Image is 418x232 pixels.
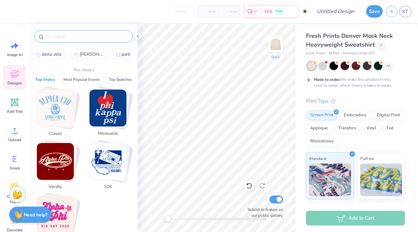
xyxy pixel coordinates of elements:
[343,51,376,56] span: Minimum Order: 50 +
[37,143,74,180] img: Varsity
[97,184,119,190] span: Y2K
[42,51,61,57] span: delta zeta
[97,131,119,137] span: Minimalist
[306,51,325,56] span: Fresh Prints
[85,89,135,139] button: Stack Card Button Minimalist
[314,77,341,82] strong: Made to order:
[306,137,338,146] div: Rhinestones
[89,143,126,180] img: Y2K
[169,6,195,17] input: – –
[7,52,23,57] span: Image AI
[45,131,66,137] span: Classic
[269,38,282,51] img: Back
[33,76,57,83] button: Top Styles
[329,51,340,56] span: # FP94
[8,137,21,142] span: Upload
[366,5,383,18] button: Save
[4,194,25,204] span: Clipart & logos
[362,123,380,133] div: Vinyl
[306,123,332,133] div: Applique
[61,76,102,83] button: Most Popular Events
[45,184,66,190] span: Varsity
[85,143,135,193] button: Stack Card Button Y2K
[10,166,20,171] span: Greek
[382,123,398,133] div: Foil
[73,67,94,73] p: This Week's
[309,164,351,196] img: Standard
[360,155,374,162] span: Puff Ink
[24,212,47,218] strong: Need help?
[223,8,236,15] span: – –
[276,9,282,14] span: Free
[80,51,103,57] span: [PERSON_NAME]
[340,110,371,120] div: Embroidery
[7,109,23,114] span: Add Text
[312,5,360,18] input: Untitled Design
[399,6,411,17] a: KT
[314,77,394,88] div: We make this product in this color to order, which means it takes 8 weeks.
[37,90,74,126] img: Classic
[271,54,280,60] div: Back
[165,216,171,222] div: Accessibility label
[71,49,107,59] button: parke1
[334,123,360,133] div: Transfers
[8,80,22,86] span: Designs
[360,164,402,196] img: Puff Ink
[33,143,82,193] button: Stack Card Button Varsity
[45,33,129,40] input: Try "Alpha"
[89,90,126,126] img: Minimalist
[244,207,283,218] label: Submit to feature on our public gallery.
[306,110,338,120] div: Screen Print
[306,97,405,105] div: Print Type
[33,49,65,59] button: delta zeta0
[309,155,326,162] span: Standard
[265,8,272,15] span: N/A
[121,51,130,57] span: park
[202,8,215,15] span: – –
[33,89,82,139] button: Stack Card Button Classic
[306,32,393,49] span: Fresh Prints Denver Mock Neck Heavyweight Sweatshirt
[402,8,408,15] span: KT
[107,76,134,83] button: Top Searches
[373,110,404,120] div: Digital Print
[112,49,134,59] button: park2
